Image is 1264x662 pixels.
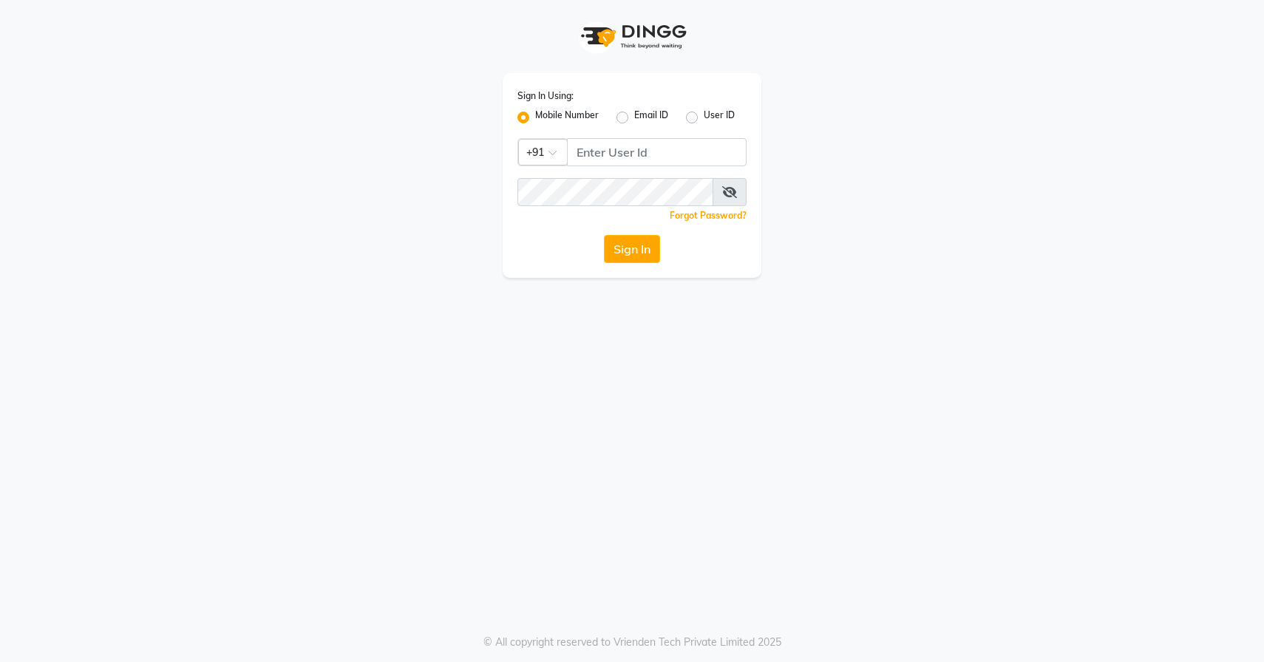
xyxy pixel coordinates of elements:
input: Username [517,178,713,206]
input: Username [567,138,747,166]
label: User ID [704,109,735,126]
label: Mobile Number [535,109,599,126]
img: logo1.svg [573,15,691,58]
label: Sign In Using: [517,89,574,103]
a: Forgot Password? [670,210,747,221]
button: Sign In [604,235,660,263]
label: Email ID [634,109,668,126]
